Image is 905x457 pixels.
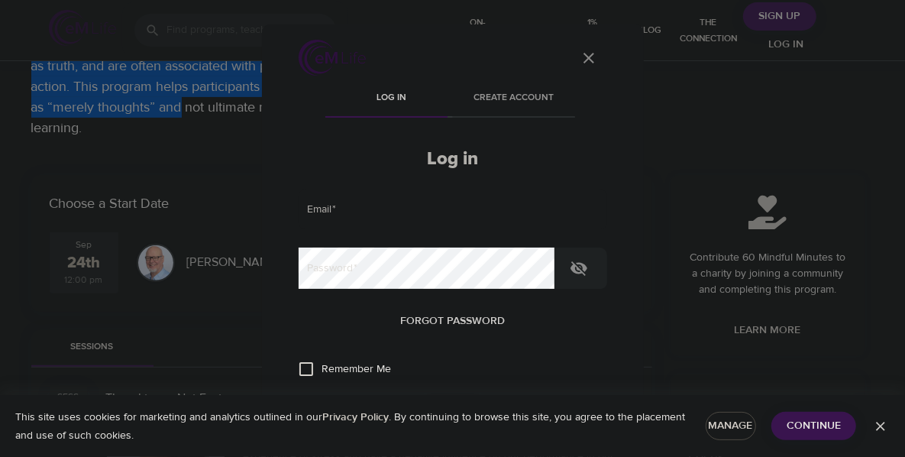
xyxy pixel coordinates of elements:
[570,40,607,76] button: close
[299,148,607,170] h2: Log in
[299,81,607,118] div: disabled tabs example
[400,312,505,331] span: Forgot password
[718,416,744,436] span: Manage
[394,307,511,335] button: Forgot password
[322,410,389,424] b: Privacy Policy
[462,90,566,106] span: Create account
[784,416,844,436] span: Continue
[340,90,444,106] span: Log in
[299,40,366,76] img: logo
[322,361,392,378] span: Remember Me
